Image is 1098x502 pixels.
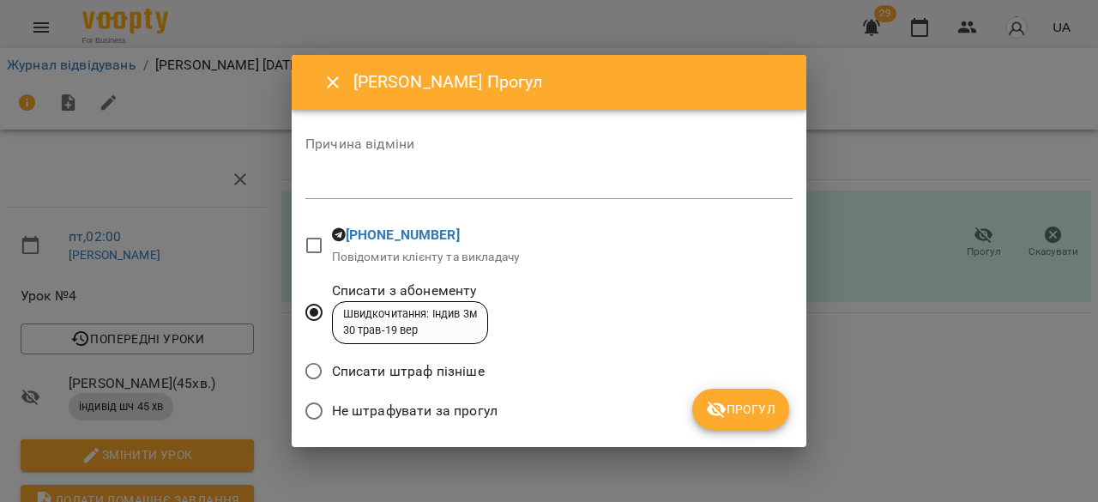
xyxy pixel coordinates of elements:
span: Списати з абонементу [332,281,488,301]
label: Причина відміни [305,137,793,151]
a: [PHONE_NUMBER] [346,227,460,243]
p: Повідомити клієнту та викладачу [332,249,521,266]
span: Списати штраф пізніше [332,361,485,382]
div: Швидкочитання: Індив 3м 30 трав - 19 вер [343,306,477,338]
button: Close [312,62,353,103]
h6: [PERSON_NAME] Прогул [353,69,786,95]
span: Прогул [706,399,775,420]
button: Прогул [692,389,789,430]
span: Не штрафувати за прогул [332,401,498,421]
